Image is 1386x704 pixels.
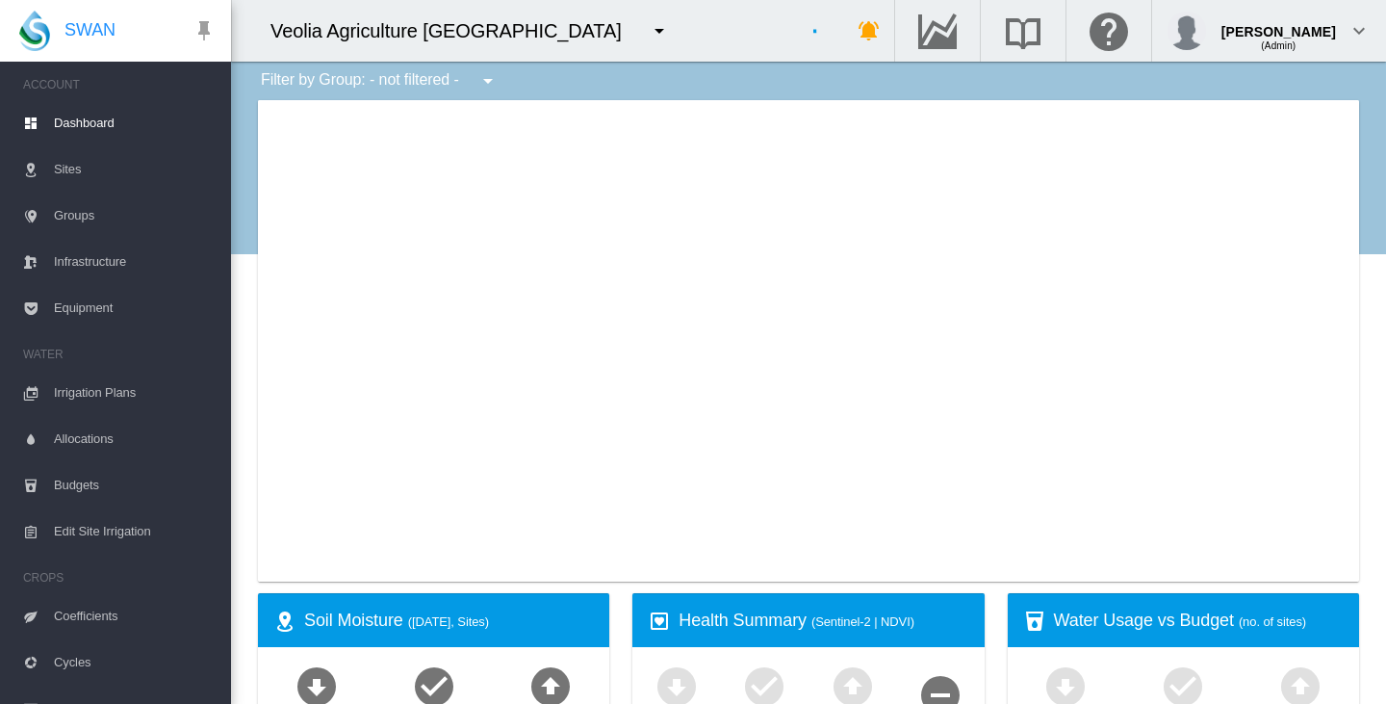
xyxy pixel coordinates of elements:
[1261,40,1296,51] span: (Admin)
[1000,19,1046,42] md-icon: Search the knowledge base
[19,11,50,51] img: SWAN-Landscape-Logo-Colour-drop.png
[304,609,594,633] div: Soil Moisture
[54,146,216,193] span: Sites
[850,12,888,50] button: icon-bell-ring
[1086,19,1132,42] md-icon: Click here for help
[640,12,679,50] button: icon-menu-down
[469,62,507,100] button: icon-menu-down
[54,239,216,285] span: Infrastructure
[1221,14,1336,34] div: [PERSON_NAME]
[23,69,216,100] span: ACCOUNT
[23,339,216,370] span: WATER
[54,370,216,416] span: Irrigation Plans
[54,593,216,639] span: Coefficients
[858,19,881,42] md-icon: icon-bell-ring
[811,614,914,629] span: (Sentinel-2 | NDVI)
[476,69,500,92] md-icon: icon-menu-down
[54,193,216,239] span: Groups
[23,562,216,593] span: CROPS
[270,17,639,44] div: Veolia Agriculture [GEOGRAPHIC_DATA]
[914,19,961,42] md-icon: Go to the Data Hub
[192,19,216,42] md-icon: icon-pin
[64,18,115,42] span: SWAN
[54,100,216,146] span: Dashboard
[54,462,216,508] span: Budgets
[1347,19,1371,42] md-icon: icon-chevron-down
[54,508,216,555] span: Edit Site Irrigation
[648,610,671,633] md-icon: icon-heart-box-outline
[1168,12,1206,50] img: profile.jpg
[273,610,296,633] md-icon: icon-map-marker-radius
[648,19,671,42] md-icon: icon-menu-down
[54,285,216,331] span: Equipment
[1054,609,1344,633] div: Water Usage vs Budget
[54,416,216,462] span: Allocations
[1239,614,1306,629] span: (no. of sites)
[1023,610,1046,633] md-icon: icon-cup-water
[679,609,968,633] div: Health Summary
[408,614,489,629] span: ([DATE], Sites)
[54,639,216,686] span: Cycles
[246,62,513,100] div: Filter by Group: - not filtered -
